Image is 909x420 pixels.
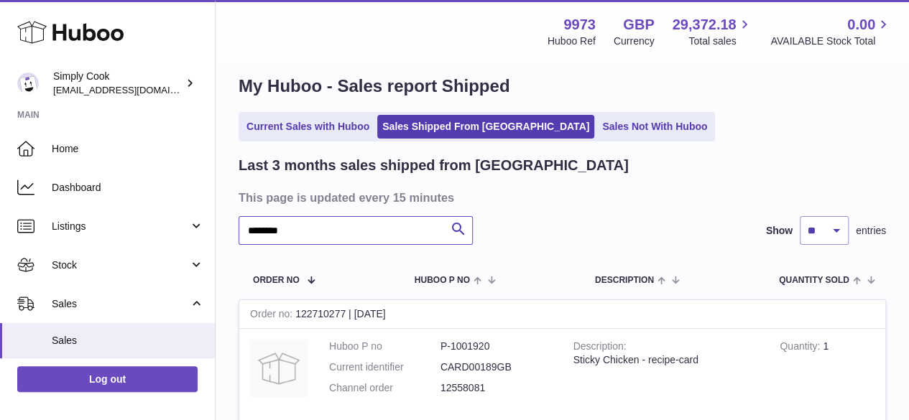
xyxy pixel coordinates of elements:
span: entries [856,224,886,238]
a: 0.00 AVAILABLE Stock Total [770,15,892,48]
a: Current Sales with Huboo [241,115,374,139]
span: AVAILABLE Stock Total [770,34,892,48]
a: Sales Shipped From [GEOGRAPHIC_DATA] [377,115,594,139]
div: Sticky Chicken - recipe-card [573,353,759,367]
span: Quantity Sold [779,276,849,285]
dd: CARD00189GB [440,360,552,374]
dd: P-1001920 [440,340,552,353]
strong: Order no [250,308,295,323]
a: 29,372.18 Total sales [672,15,752,48]
div: Huboo Ref [548,34,596,48]
span: Sales [52,334,204,347]
span: 0.00 [847,15,875,34]
strong: Description [573,340,627,355]
strong: Quantity [780,340,823,355]
span: Sales [52,297,189,311]
span: Home [52,142,204,156]
h1: My Huboo - Sales report Shipped [239,75,886,98]
div: 122710277 | [DATE] [239,300,885,329]
img: no-photo.jpg [250,340,308,397]
a: Sales Not With Huboo [597,115,712,139]
label: Show [766,224,793,238]
dt: Huboo P no [329,340,440,353]
dt: Channel order [329,381,440,395]
span: [EMAIL_ADDRESS][DOMAIN_NAME] [53,84,211,95]
span: Huboo P no [415,276,470,285]
div: Simply Cook [53,70,183,97]
h3: This page is updated every 15 minutes [239,190,882,205]
a: Log out [17,366,198,392]
strong: 9973 [563,15,596,34]
span: Stock [52,258,189,272]
span: Total sales [688,34,752,48]
td: 1 [769,329,885,413]
span: Order No [253,276,300,285]
h2: Last 3 months sales shipped from [GEOGRAPHIC_DATA] [239,156,629,175]
span: Dashboard [52,181,204,195]
span: Description [595,276,654,285]
dd: 12558081 [440,381,552,395]
span: Listings [52,220,189,233]
strong: GBP [623,15,654,34]
span: 29,372.18 [672,15,736,34]
div: Currency [614,34,655,48]
dt: Current identifier [329,360,440,374]
img: internalAdmin-9973@internal.huboo.com [17,73,39,94]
